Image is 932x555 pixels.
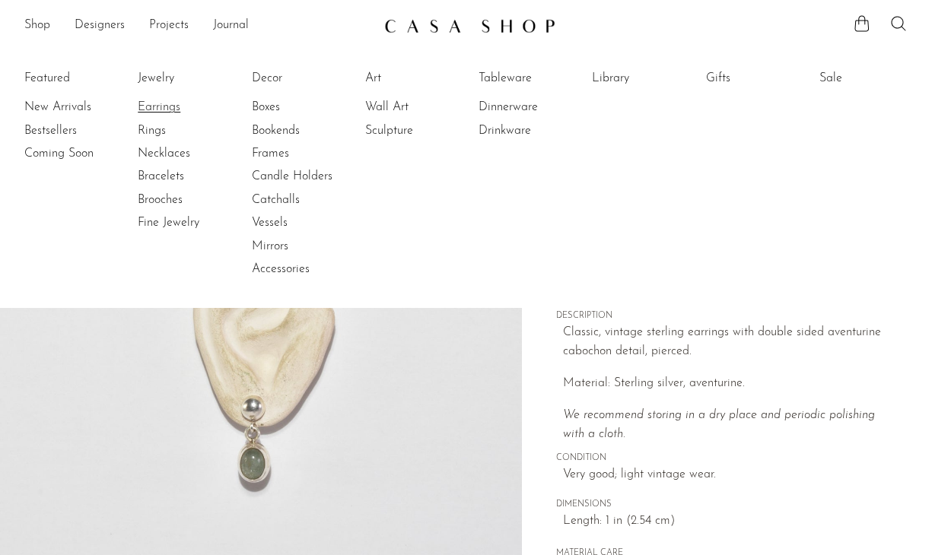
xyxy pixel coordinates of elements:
[563,409,875,441] i: We recommend storing in a dry place and periodic polishing with a cloth.
[479,122,593,139] a: Drinkware
[365,122,479,139] a: Sculpture
[556,309,899,323] span: DESCRIPTION
[24,16,50,36] a: Shop
[563,512,899,531] span: Length: 1 in (2.54 cm)
[138,192,252,208] a: Brooches
[252,214,366,231] a: Vessels
[479,70,593,87] a: Tableware
[24,99,138,116] a: New Arrivals
[138,168,252,185] a: Bracelets
[592,67,706,96] ul: Library
[252,122,366,139] a: Bookends
[365,99,479,116] a: Wall Art
[252,67,366,281] ul: Decor
[24,96,138,165] ul: Featured
[556,498,899,512] span: DIMENSIONS
[252,145,366,162] a: Frames
[563,323,899,362] p: Classic, vintage sterling earrings with double sided aventurine cabochon detail, pierced.
[563,374,899,394] p: Material: Sterling silver, aventurine.
[706,70,820,87] a: Gifts
[138,99,252,116] a: Earrings
[479,99,593,116] a: Dinnerware
[138,145,252,162] a: Necklaces
[365,67,479,142] ul: Art
[252,168,366,185] a: Candle Holders
[563,465,899,485] span: Very good; light vintage wear.
[479,67,593,142] ul: Tableware
[138,214,252,231] a: Fine Jewelry
[706,67,820,96] ul: Gifts
[252,99,366,116] a: Boxes
[365,70,479,87] a: Art
[149,16,189,36] a: Projects
[24,13,372,39] ul: NEW HEADER MENU
[556,452,899,465] span: CONDITION
[24,122,138,139] a: Bestsellers
[252,192,366,208] a: Catchalls
[24,145,138,162] a: Coming Soon
[138,67,252,235] ul: Jewelry
[213,16,249,36] a: Journal
[24,13,372,39] nav: Desktop navigation
[252,70,366,87] a: Decor
[252,238,366,255] a: Mirrors
[75,16,125,36] a: Designers
[138,122,252,139] a: Rings
[138,70,252,87] a: Jewelry
[252,261,366,277] a: Accessories
[592,70,706,87] a: Library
